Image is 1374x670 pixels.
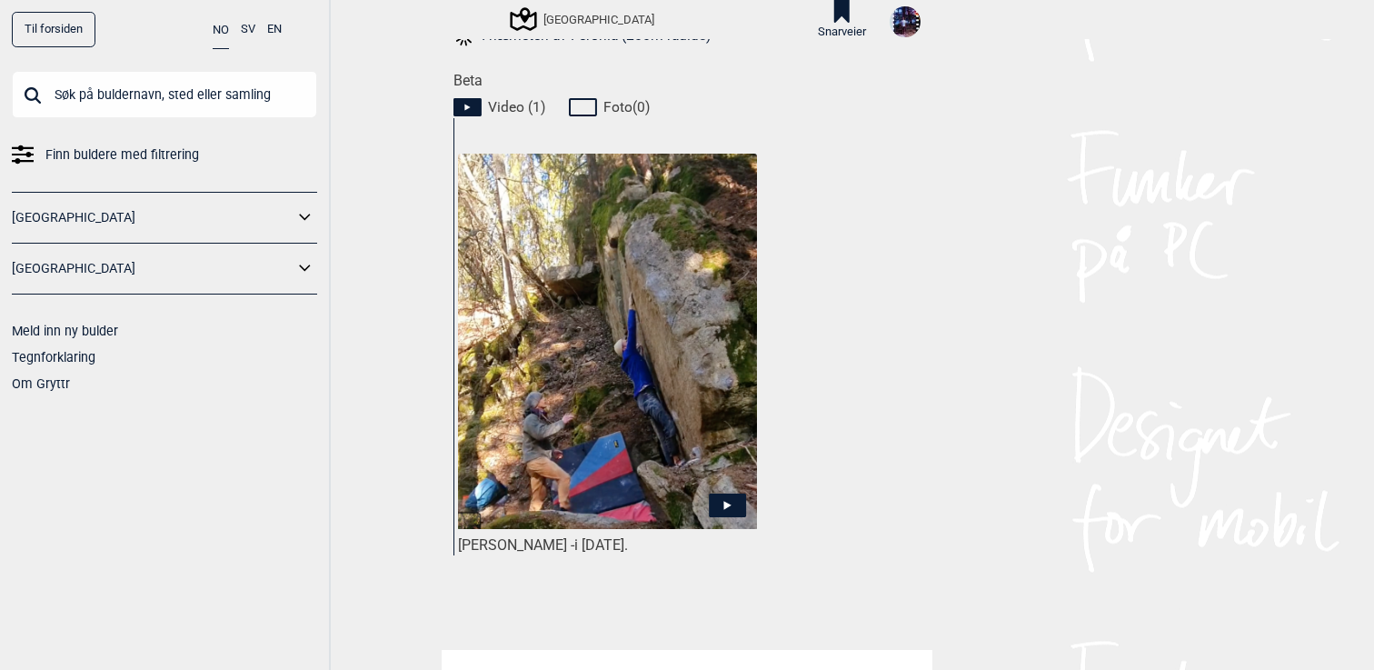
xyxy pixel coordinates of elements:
a: Finn buldere med filtrering [12,142,317,168]
a: Tegnforklaring [12,350,95,365]
img: Tore pa Feronia [458,154,757,529]
button: SV [241,12,255,47]
img: DSCF8875 [890,6,921,37]
a: [GEOGRAPHIC_DATA] [12,255,294,282]
a: Om Gryttr [12,376,70,391]
div: [GEOGRAPHIC_DATA] [513,8,654,30]
span: Finn buldere med filtrering [45,142,199,168]
button: EN [267,12,282,47]
span: i [DATE]. [574,536,628,554]
div: [PERSON_NAME] - [458,536,757,555]
span: Foto ( 0 ) [603,98,650,116]
div: Beta [442,72,932,626]
input: Søk på buldernavn, sted eller samling [12,71,317,118]
a: Til forsiden [12,12,95,47]
span: Video ( 1 ) [488,98,545,116]
a: Meld inn ny bulder [12,324,118,338]
button: NO [213,12,229,49]
a: [GEOGRAPHIC_DATA] [12,205,294,231]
